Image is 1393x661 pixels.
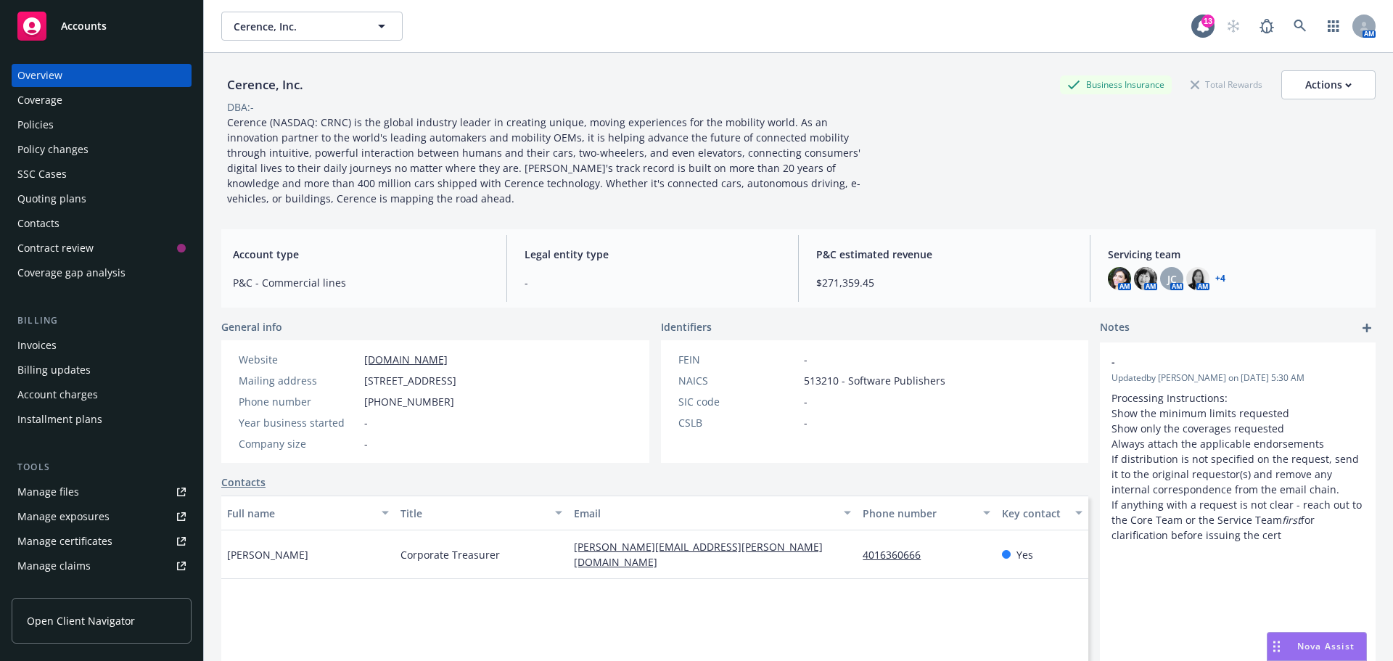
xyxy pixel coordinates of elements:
[17,89,62,112] div: Coverage
[678,352,798,367] div: FEIN
[364,373,456,388] span: [STREET_ADDRESS]
[863,506,974,521] div: Phone number
[239,352,358,367] div: Website
[12,138,192,161] a: Policy changes
[12,460,192,475] div: Tools
[364,394,454,409] span: [PHONE_NUMBER]
[12,212,192,235] a: Contacts
[1108,247,1364,262] span: Servicing team
[568,496,857,530] button: Email
[1219,12,1248,41] a: Start snowing
[1286,12,1315,41] a: Search
[996,496,1088,530] button: Key contact
[12,579,192,602] a: Manage BORs
[364,353,448,366] a: [DOMAIN_NAME]
[804,373,945,388] span: 513210 - Software Publishers
[12,334,192,357] a: Invoices
[1282,513,1301,527] em: first
[17,358,91,382] div: Billing updates
[12,237,192,260] a: Contract review
[525,275,781,290] span: -
[234,19,359,34] span: Cerence, Inc.
[1016,547,1033,562] span: Yes
[17,383,98,406] div: Account charges
[804,394,808,409] span: -
[17,530,112,553] div: Manage certificates
[12,113,192,136] a: Policies
[12,89,192,112] a: Coverage
[1267,633,1286,660] div: Drag to move
[816,247,1072,262] span: P&C estimated revenue
[400,547,500,562] span: Corporate Treasurer
[1060,75,1172,94] div: Business Insurance
[863,548,932,562] a: 4016360666
[227,506,373,521] div: Full name
[1297,640,1355,652] span: Nova Assist
[227,115,863,205] span: Cerence (NASDAQ: CRNC) is the global industry leader in creating unique, moving experiences for t...
[12,408,192,431] a: Installment plans
[239,394,358,409] div: Phone number
[364,415,368,430] span: -
[574,540,823,569] a: [PERSON_NAME][EMAIL_ADDRESS][PERSON_NAME][DOMAIN_NAME]
[17,237,94,260] div: Contract review
[1108,267,1131,290] img: photo
[804,352,808,367] span: -
[12,358,192,382] a: Billing updates
[12,480,192,504] a: Manage files
[678,415,798,430] div: CSLB
[1305,71,1352,99] div: Actions
[61,20,107,32] span: Accounts
[857,496,995,530] button: Phone number
[1134,267,1157,290] img: photo
[1111,371,1364,385] span: Updated by [PERSON_NAME] on [DATE] 5:30 AM
[12,313,192,328] div: Billing
[12,64,192,87] a: Overview
[17,64,62,87] div: Overview
[17,480,79,504] div: Manage files
[17,408,102,431] div: Installment plans
[1111,390,1364,543] p: Processing Instructions: Show the minimum limits requested Show only the coverages requested Alwa...
[1167,271,1177,287] span: JC
[1281,70,1376,99] button: Actions
[17,554,91,578] div: Manage claims
[1183,75,1270,94] div: Total Rewards
[1002,506,1067,521] div: Key contact
[1358,319,1376,337] a: add
[239,415,358,430] div: Year business started
[804,415,808,430] span: -
[678,394,798,409] div: SIC code
[17,579,86,602] div: Manage BORs
[239,373,358,388] div: Mailing address
[17,212,59,235] div: Contacts
[12,505,192,528] a: Manage exposures
[574,506,835,521] div: Email
[400,506,546,521] div: Title
[12,261,192,284] a: Coverage gap analysis
[17,113,54,136] div: Policies
[1111,354,1326,369] span: -
[1201,15,1215,28] div: 13
[678,373,798,388] div: NAICS
[1252,12,1281,41] a: Report a Bug
[227,547,308,562] span: [PERSON_NAME]
[17,187,86,210] div: Quoting plans
[12,6,192,46] a: Accounts
[17,138,89,161] div: Policy changes
[395,496,568,530] button: Title
[12,187,192,210] a: Quoting plans
[17,163,67,186] div: SSC Cases
[227,99,254,115] div: DBA: -
[816,275,1072,290] span: $271,359.45
[12,530,192,553] a: Manage certificates
[221,496,395,530] button: Full name
[233,247,489,262] span: Account type
[17,334,57,357] div: Invoices
[17,505,110,528] div: Manage exposures
[1215,274,1225,283] a: +4
[17,261,126,284] div: Coverage gap analysis
[1319,12,1348,41] a: Switch app
[221,319,282,334] span: General info
[1267,632,1367,661] button: Nova Assist
[1100,319,1130,337] span: Notes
